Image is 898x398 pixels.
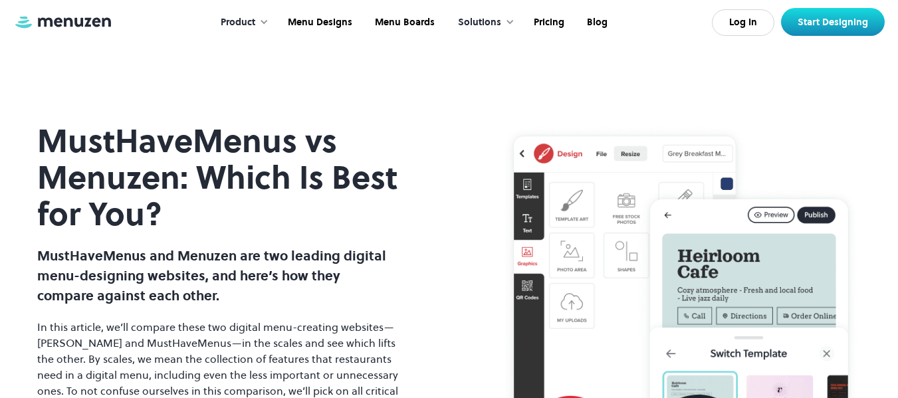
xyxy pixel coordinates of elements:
[781,8,885,36] a: Start Designing
[221,15,255,30] div: Product
[207,2,275,43] div: Product
[521,2,574,43] a: Pricing
[37,246,399,306] h2: MustHaveMenus and Menuzen are two leading digital menu-designing websites, and here’s how they co...
[37,123,399,233] h1: MustHaveMenus vs Menuzen: Which Is Best for You?
[275,2,362,43] a: Menu Designs
[362,2,445,43] a: Menu Boards
[574,2,617,43] a: Blog
[712,9,774,36] a: Log In
[445,2,521,43] div: Solutions
[458,15,501,30] div: Solutions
